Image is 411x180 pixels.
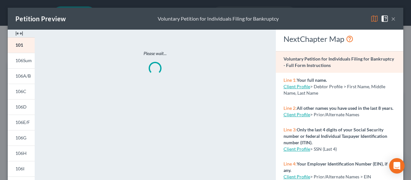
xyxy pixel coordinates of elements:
span: 106C [15,89,26,94]
div: Voluntary Petition for Individuals Filing for Bankruptcy [158,15,279,23]
div: NextChapter Map [284,34,396,44]
strong: Only the last 4 digits of your Social Security number or federal Individual Taxpayer Identificati... [284,127,387,145]
span: > SSN (Last 4) [310,146,337,152]
img: expand-e0f6d898513216a626fdd78e52531dac95497ffd26381d4c15ee2fc46db09dca.svg [15,30,23,37]
a: 106C [8,84,35,99]
span: 106E/F [15,119,30,125]
img: help-close-5ba153eb36485ed6c1ea00a893f15db1cb9b99d6cae46e1a8edb6c62d00a1a76.svg [381,15,389,23]
strong: Your Employer Identification Number (EIN), if any. [284,161,388,173]
span: 101 [15,42,23,48]
span: Line 2: [284,105,297,111]
a: Client Profile [284,174,310,179]
span: Line 3: [284,127,297,132]
a: 106A/B [8,68,35,84]
a: Client Profile [284,112,310,117]
strong: Your full name. [297,77,327,83]
a: Client Profile [284,146,310,152]
span: > Prior/Alternate Names > EIN [310,174,371,179]
div: Petition Preview [15,14,66,23]
a: 106Sum [8,53,35,68]
a: 106I [8,161,35,176]
span: 106A/B [15,73,31,79]
a: 106H [8,146,35,161]
div: Open Intercom Messenger [389,158,405,174]
button: × [391,15,396,23]
a: 106D [8,99,35,115]
img: map-eea8200ae884c6f1103ae1953ef3d486a96c86aabb227e865a55264e3737af1f.svg [371,15,378,23]
a: 106E/F [8,115,35,130]
a: 101 [8,37,35,53]
span: 106D [15,104,27,109]
p: Please wait... [62,50,249,57]
span: Line 4: [284,161,297,166]
span: Line 1: [284,77,297,83]
span: 106I [15,166,24,171]
span: > Debtor Profile > First Name, Middle Name, Last Name [284,84,385,96]
a: 106G [8,130,35,146]
span: > Prior/Alternate Names [310,112,359,117]
a: Client Profile [284,84,310,89]
strong: All other names you have used in the last 8 years. [297,105,393,111]
span: 106H [15,150,27,156]
span: 106G [15,135,26,140]
span: 106Sum [15,58,32,63]
strong: Voluntary Petition for Individuals Filing for Bankruptcy - Full Form Instructions [284,56,394,68]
